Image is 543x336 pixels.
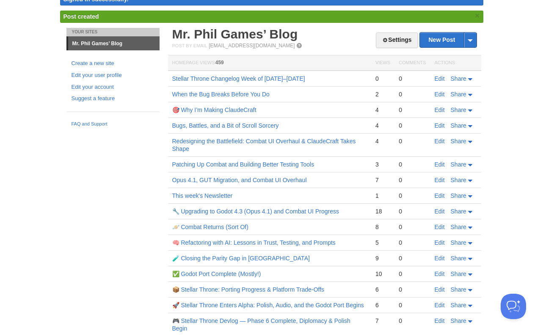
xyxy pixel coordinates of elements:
[63,13,99,20] span: Post created
[399,286,426,293] div: 0
[435,75,445,82] a: Edit
[72,83,154,92] a: Edit your account
[209,43,295,49] a: [EMAIL_ADDRESS][DOMAIN_NAME]
[399,208,426,215] div: 0
[435,138,445,145] a: Edit
[435,255,445,262] a: Edit
[451,75,466,82] span: Share
[399,192,426,199] div: 0
[474,11,481,21] a: ×
[172,224,248,230] a: 🪐 Combat Returns (Sort Of)
[375,223,390,231] div: 8
[172,255,310,262] a: 🧪 Closing the Parity Gap in [GEOGRAPHIC_DATA]
[172,317,350,332] a: 🎮 Stellar Throne Devlog — Phase 6 Complete, Diplomacy & Polish Begin
[399,301,426,309] div: 0
[375,239,390,246] div: 5
[375,192,390,199] div: 1
[435,91,445,98] a: Edit
[72,59,154,68] a: Create a new site
[375,208,390,215] div: 18
[375,270,390,278] div: 10
[172,177,307,183] a: Opus 4.1, GUT Migration, and Combat UI Overhaul
[172,43,207,48] span: Post by Email
[435,208,445,215] a: Edit
[72,71,154,80] a: Edit your user profile
[375,301,390,309] div: 6
[172,270,261,277] a: ✅ Godot Port Complete (Mostly!)
[375,254,390,262] div: 9
[451,107,466,113] span: Share
[375,90,390,98] div: 2
[399,239,426,246] div: 0
[451,138,466,145] span: Share
[435,192,445,199] a: Edit
[435,270,445,277] a: Edit
[375,106,390,114] div: 4
[376,33,418,48] a: Settings
[172,122,279,129] a: Bugs, Battles, and a Bit of Scroll Sorcery
[435,161,445,168] a: Edit
[375,286,390,293] div: 6
[72,120,154,128] a: FAQ and Support
[172,302,364,309] a: 🚀 Stellar Throne Enters Alpha: Polish, Audio, and the Godot Port Begins
[451,122,466,129] span: Share
[399,90,426,98] div: 0
[430,55,481,71] th: Actions
[399,176,426,184] div: 0
[375,176,390,184] div: 7
[371,55,394,71] th: Views
[172,192,233,199] a: This week's Newsletter
[172,286,325,293] a: 📦 Stellar Throne: Porting Progress & Platform Trade-Offs
[435,239,445,246] a: Edit
[72,94,154,103] a: Suggest a feature
[215,60,224,66] span: 459
[451,224,466,230] span: Share
[451,192,466,199] span: Share
[172,161,314,168] a: Patching Up Combat and Building Better Testing Tools
[399,106,426,114] div: 0
[451,91,466,98] span: Share
[451,317,466,324] span: Share
[435,122,445,129] a: Edit
[172,239,336,246] a: 🧠 Refactoring with AI: Lessons in Trust, Testing, and Prompts
[68,37,160,50] a: Mr. Phil Games’ Blog
[435,107,445,113] a: Edit
[435,224,445,230] a: Edit
[375,161,390,168] div: 3
[435,317,445,324] a: Edit
[451,208,466,215] span: Share
[399,137,426,145] div: 0
[451,270,466,277] span: Share
[172,75,305,82] a: Stellar Throne Changelog Week of [DATE]–[DATE]
[501,294,526,319] iframe: Help Scout Beacon - Open
[172,27,298,41] a: Mr. Phil Games’ Blog
[66,28,160,36] li: Your Sites
[399,75,426,82] div: 0
[375,122,390,129] div: 4
[399,254,426,262] div: 0
[172,91,270,98] a: When the Bug Breaks Before You Do
[168,55,371,71] th: Homepage Views
[435,302,445,309] a: Edit
[399,161,426,168] div: 0
[435,177,445,183] a: Edit
[451,177,466,183] span: Share
[451,239,466,246] span: Share
[375,75,390,82] div: 0
[172,138,356,152] a: Redesigning the Battlefield: Combat UI Overhaul & ClaudeCraft Takes Shape
[435,286,445,293] a: Edit
[399,317,426,325] div: 0
[375,317,390,325] div: 7
[451,161,466,168] span: Share
[420,33,476,47] a: New Post
[375,137,390,145] div: 4
[451,302,466,309] span: Share
[399,223,426,231] div: 0
[394,55,430,71] th: Comments
[399,270,426,278] div: 0
[172,208,339,215] a: 🔧 Upgrading to Godot 4.3 (Opus 4.1) and Combat UI Progress
[172,107,256,113] a: 🎯 Why I’m Making ClaudeCraft
[451,255,466,262] span: Share
[399,122,426,129] div: 0
[451,286,466,293] span: Share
